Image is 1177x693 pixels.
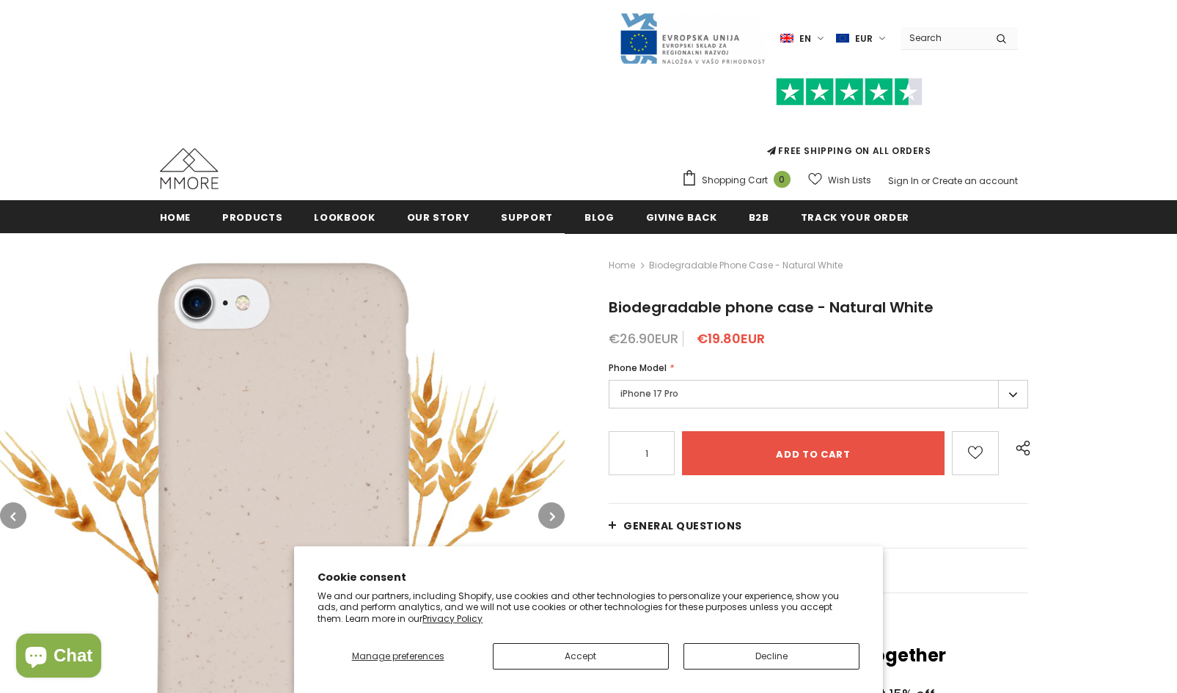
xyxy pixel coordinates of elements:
[801,200,909,233] a: Track your order
[619,32,766,44] a: Javni Razpis
[318,570,859,585] h2: Cookie consent
[682,431,944,475] input: Add to cart
[774,171,791,188] span: 0
[501,200,553,233] a: support
[609,257,635,274] a: Home
[584,210,615,224] span: Blog
[681,106,1018,144] iframe: Customer reviews powered by Trustpilot
[901,27,985,48] input: Search Site
[697,329,765,348] span: €19.80EUR
[222,210,282,224] span: Products
[407,210,470,224] span: Our Story
[808,167,871,193] a: Wish Lists
[12,634,106,681] inbox-online-store-chat: Shopify online store chat
[749,210,769,224] span: B2B
[160,200,191,233] a: Home
[681,84,1018,157] span: FREE SHIPPING ON ALL ORDERS
[702,173,768,188] span: Shopping Cart
[609,329,678,348] span: €26.90EUR
[799,32,811,46] span: en
[352,650,444,662] span: Manage preferences
[609,504,1028,548] a: General Questions
[314,210,375,224] span: Lookbook
[623,518,742,533] span: General Questions
[780,32,793,45] img: i-lang-1.png
[855,32,873,46] span: EUR
[493,643,669,670] button: Accept
[888,175,919,187] a: Sign In
[932,175,1018,187] a: Create an account
[422,612,483,625] a: Privacy Policy
[776,78,923,106] img: Trust Pilot Stars
[619,12,766,65] img: Javni Razpis
[609,380,1028,408] label: iPhone 17 Pro
[683,643,859,670] button: Decline
[160,210,191,224] span: Home
[318,643,478,670] button: Manage preferences
[584,200,615,233] a: Blog
[921,175,930,187] span: or
[749,200,769,233] a: B2B
[646,210,717,224] span: Giving back
[609,297,934,318] span: Biodegradable phone case - Natural White
[501,210,553,224] span: support
[160,148,219,189] img: MMORE Cases
[318,590,859,625] p: We and our partners, including Shopify, use cookies and other technologies to personalize your ex...
[407,200,470,233] a: Our Story
[801,210,909,224] span: Track your order
[681,169,798,191] a: Shopping Cart 0
[646,200,717,233] a: Giving back
[649,257,843,274] span: Biodegradable phone case - Natural White
[222,200,282,233] a: Products
[314,200,375,233] a: Lookbook
[609,362,667,374] span: Phone Model
[828,173,871,188] span: Wish Lists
